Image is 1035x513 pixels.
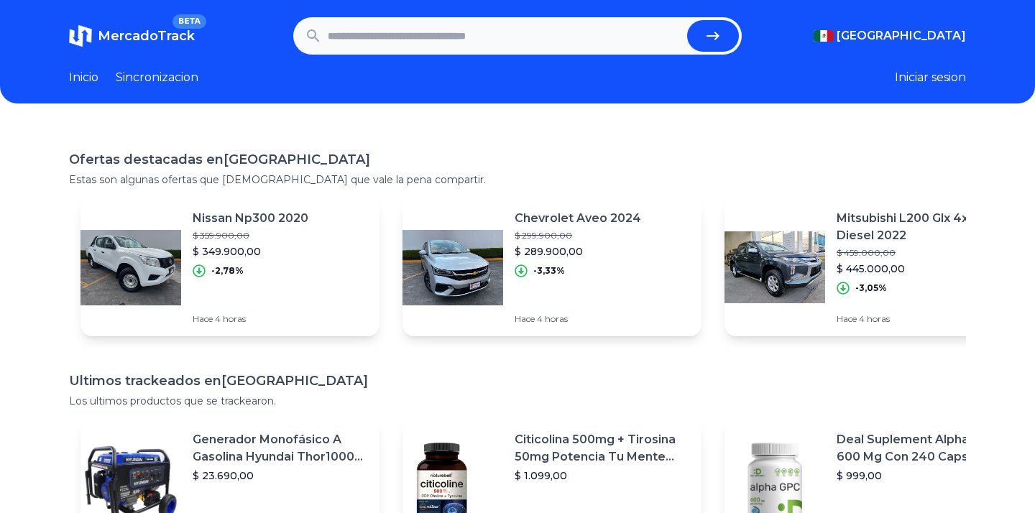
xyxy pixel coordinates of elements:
[69,24,195,47] a: MercadoTrackBETA
[80,217,181,318] img: Featured image
[814,27,966,45] button: [GEOGRAPHIC_DATA]
[69,394,966,408] p: Los ultimos productos que se trackearon.
[837,27,966,45] span: [GEOGRAPHIC_DATA]
[837,313,1012,325] p: Hace 4 horas
[724,217,825,318] img: Featured image
[515,468,690,483] p: $ 1.099,00
[116,69,198,86] a: Sincronizacion
[402,217,503,318] img: Featured image
[515,431,690,466] p: Citicolina 500mg + Tirosina 50mg Potencia Tu Mente (120caps) Sabor Sin Sabor
[855,282,887,294] p: -3,05%
[193,244,308,259] p: $ 349.900,00
[193,210,308,227] p: Nissan Np300 2020
[69,24,92,47] img: MercadoTrack
[402,198,701,336] a: Featured imageChevrolet Aveo 2024$ 299.900,00$ 289.900,00-3,33%Hace 4 horas
[193,313,308,325] p: Hace 4 horas
[69,149,966,170] h1: Ofertas destacadas en [GEOGRAPHIC_DATA]
[193,431,368,466] p: Generador Monofásico A Gasolina Hyundai Thor10000 P 11.5 Kw
[814,30,834,42] img: Mexico
[172,14,206,29] span: BETA
[69,69,98,86] a: Inicio
[515,210,641,227] p: Chevrolet Aveo 2024
[193,230,308,241] p: $ 359.900,00
[69,371,966,391] h1: Ultimos trackeados en [GEOGRAPHIC_DATA]
[193,468,368,483] p: $ 23.690,00
[837,247,1012,259] p: $ 459.000,00
[533,265,565,277] p: -3,33%
[895,69,966,86] button: Iniciar sesion
[837,431,1012,466] p: Deal Suplement Alpha Gpc 600 Mg Con 240 Caps. Salud Cerebral Sabor S/n
[837,210,1012,244] p: Mitsubishi L200 Glx 4x4 Diesel 2022
[98,28,195,44] span: MercadoTrack
[515,313,641,325] p: Hace 4 horas
[515,230,641,241] p: $ 299.900,00
[211,265,244,277] p: -2,78%
[724,198,1023,336] a: Featured imageMitsubishi L200 Glx 4x4 Diesel 2022$ 459.000,00$ 445.000,00-3,05%Hace 4 horas
[837,468,1012,483] p: $ 999,00
[69,172,966,187] p: Estas son algunas ofertas que [DEMOGRAPHIC_DATA] que vale la pena compartir.
[80,198,379,336] a: Featured imageNissan Np300 2020$ 359.900,00$ 349.900,00-2,78%Hace 4 horas
[515,244,641,259] p: $ 289.900,00
[837,262,1012,276] p: $ 445.000,00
